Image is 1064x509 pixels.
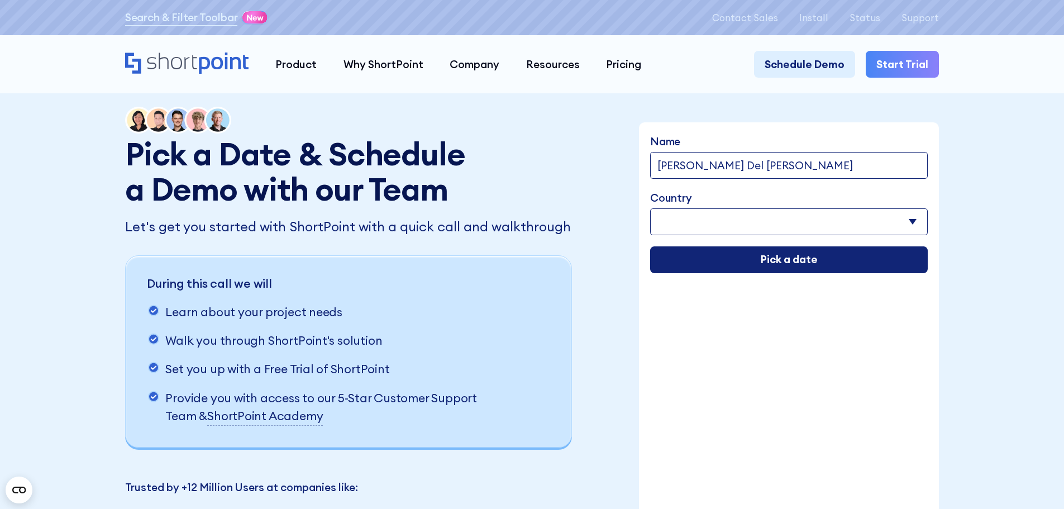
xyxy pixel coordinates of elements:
a: Resources [513,51,593,78]
label: Country [650,190,928,206]
div: Why ShortPoint [343,56,423,73]
p: Learn about your project needs [165,303,342,321]
a: Schedule Demo [754,51,855,78]
div: Pricing [606,56,641,73]
a: Status [850,12,880,23]
p: Set you up with a Free Trial of ShortPoint [165,360,389,378]
a: Pricing [593,51,655,78]
a: Install [799,12,828,23]
p: Provide you with access to our 5-Star Customer Support Team & [165,389,507,426]
iframe: Chat Widget [1008,455,1064,509]
a: Search & Filter Toolbar [125,9,238,26]
div: Product [275,56,317,73]
p: Let's get you started with ShortPoint with a quick call and walkthrough [125,217,575,237]
input: Pick a date [650,246,928,273]
label: Name [650,134,928,150]
p: During this call we will [147,275,508,293]
a: Contact Sales [712,12,778,23]
div: Resources [526,56,580,73]
a: Product [262,51,330,78]
a: Start Trial [866,51,939,78]
form: Demo Form [650,134,928,273]
div: Widget de chat [1008,455,1064,509]
p: Trusted by +12 Million Users at companies like: [125,479,575,496]
h1: Pick a Date & Schedule a Demo with our Team [125,136,476,207]
a: Support [901,12,939,23]
a: Why ShortPoint [330,51,437,78]
input: full name [650,152,928,179]
a: Home [125,53,249,75]
button: Open CMP widget [6,477,32,503]
p: Walk you through ShortPoint's solution [165,332,382,350]
div: Company [450,56,499,73]
a: Company [436,51,513,78]
a: ShortPoint Academy [207,407,323,426]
